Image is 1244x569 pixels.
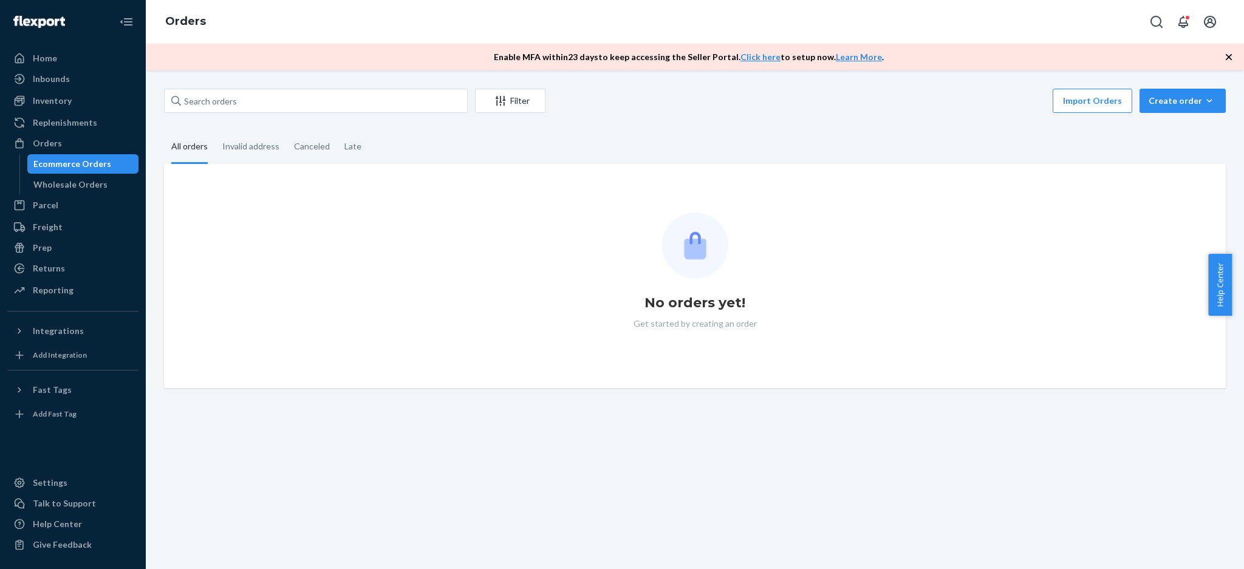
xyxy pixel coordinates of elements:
a: Inbounds [7,69,138,89]
div: Add Integration [33,350,87,360]
div: Inventory [33,95,72,107]
div: Home [33,52,57,64]
div: Fast Tags [33,384,72,396]
div: Orders [33,137,62,149]
button: Fast Tags [7,380,138,400]
button: Open account menu [1198,10,1222,34]
a: Talk to Support [7,494,138,513]
a: Click here [740,52,781,62]
div: Create order [1149,95,1217,107]
a: Home [7,49,138,68]
ol: breadcrumbs [155,4,216,39]
button: Open Search Box [1144,10,1169,34]
a: Ecommerce Orders [27,154,139,174]
p: Get started by creating an order [634,318,757,330]
div: Reporting [33,284,73,296]
a: Add Fast Tag [7,404,138,424]
a: Freight [7,217,138,237]
img: Flexport logo [13,16,65,28]
div: Returns [33,262,65,274]
div: Invalid address [222,131,279,162]
a: Parcel [7,196,138,215]
a: Wholesale Orders [27,175,139,194]
a: Add Integration [7,346,138,365]
div: Help Center [33,518,82,530]
a: Orders [7,134,138,153]
button: Open notifications [1171,10,1195,34]
a: Settings [7,473,138,492]
button: Close Navigation [114,10,138,34]
div: Integrations [33,325,84,337]
div: Canceled [294,131,330,162]
div: Inbounds [33,73,70,85]
div: Filter [476,95,545,107]
a: Prep [7,238,138,257]
a: Help Center [7,514,138,534]
button: Help Center [1208,254,1232,316]
div: Ecommerce Orders [33,158,111,170]
a: Returns [7,259,138,278]
div: Wholesale Orders [33,179,108,191]
div: All orders [171,131,208,164]
h1: No orders yet! [644,293,745,313]
div: Replenishments [33,117,97,129]
div: Give Feedback [33,539,92,551]
div: Freight [33,221,63,233]
a: Orders [165,15,206,28]
button: Give Feedback [7,535,138,554]
div: Parcel [33,199,58,211]
a: Learn More [836,52,882,62]
a: Reporting [7,281,138,300]
div: Late [344,131,361,162]
button: Filter [475,89,545,113]
button: Create order [1140,89,1226,113]
button: Import Orders [1053,89,1132,113]
p: Enable MFA within 23 days to keep accessing the Seller Portal. to setup now. . [494,51,884,63]
button: Integrations [7,321,138,341]
div: Add Fast Tag [33,409,77,419]
div: Talk to Support [33,497,96,509]
a: Inventory [7,91,138,111]
div: Prep [33,242,52,254]
div: Settings [33,477,67,489]
input: Search orders [164,89,468,113]
img: Empty list [662,213,728,279]
a: Replenishments [7,113,138,132]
